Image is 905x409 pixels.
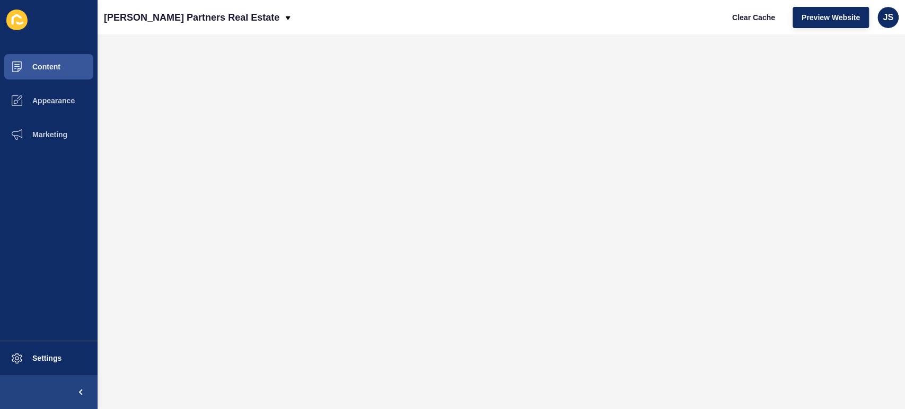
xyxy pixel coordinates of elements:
button: Preview Website [793,7,869,28]
button: Clear Cache [723,7,784,28]
p: [PERSON_NAME] Partners Real Estate [104,4,279,31]
span: JS [883,12,893,23]
span: Clear Cache [732,12,775,23]
span: Preview Website [802,12,860,23]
